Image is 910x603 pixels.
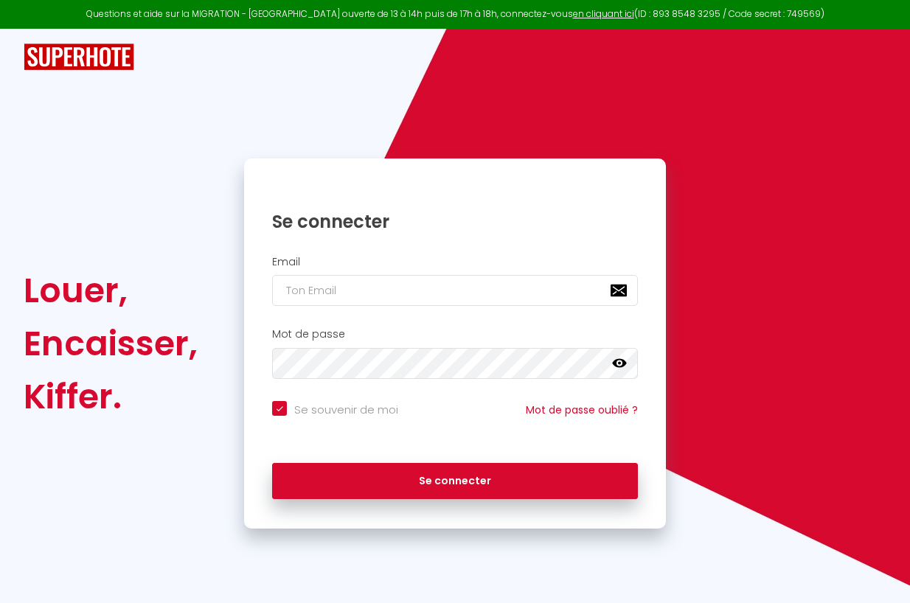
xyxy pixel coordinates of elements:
[272,256,638,268] h2: Email
[24,264,198,317] div: Louer,
[272,210,638,233] h1: Se connecter
[272,328,638,341] h2: Mot de passe
[573,7,634,20] a: en cliquant ici
[526,402,638,417] a: Mot de passe oublié ?
[24,43,134,71] img: SuperHote logo
[272,275,638,306] input: Ton Email
[272,463,638,500] button: Se connecter
[24,370,198,423] div: Kiffer.
[24,317,198,370] div: Encaisser,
